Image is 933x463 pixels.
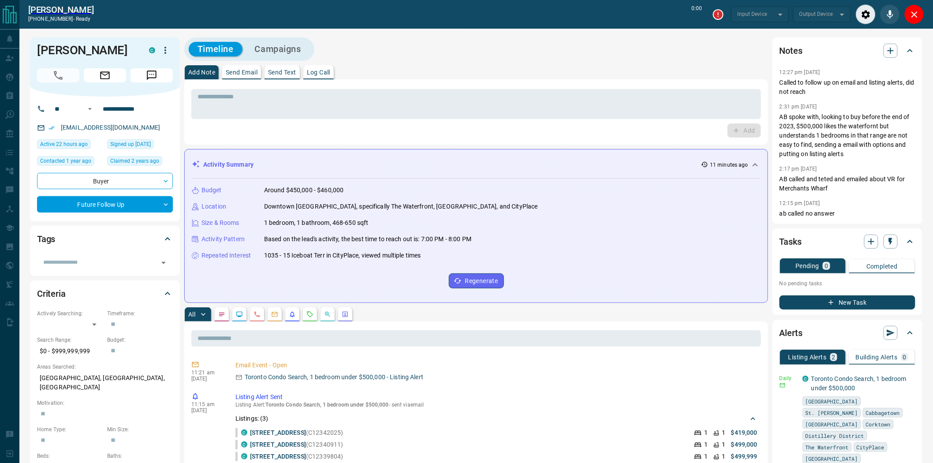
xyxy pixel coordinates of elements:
svg: Lead Browsing Activity [236,311,243,318]
span: Corktown [866,420,891,429]
p: Budget [202,186,222,195]
div: Buyer [37,173,173,189]
p: Send Email [226,69,258,75]
svg: Email [780,382,786,388]
p: 1 [722,452,726,461]
span: [GEOGRAPHIC_DATA] [806,397,858,406]
p: Add Note [188,69,215,75]
h2: Alerts [780,326,802,340]
div: condos.ca [149,47,155,53]
p: Daily [780,374,797,382]
p: (C12340911) [250,440,343,449]
button: Campaigns [246,42,310,56]
div: Tue Aug 01 2023 [107,156,173,168]
p: Motivation: [37,399,173,407]
p: 2 [832,354,836,360]
p: AB spoke with, looking to buy before the end of 2023, $500,000 likes the waterfornt but understan... [780,112,915,159]
div: condos.ca [241,453,247,459]
span: [GEOGRAPHIC_DATA] [806,454,858,463]
span: Cabbagetown [866,408,900,417]
span: [GEOGRAPHIC_DATA] [806,420,858,429]
div: Activity Summary11 minutes ago [192,157,761,173]
p: Email Event - Open [235,361,758,370]
p: Baths: [107,452,173,460]
p: 1 bedroom, 1 bathroom, 468-650 sqft [264,218,369,228]
span: Claimed 2 years ago [110,157,159,165]
span: Contacted 1 year ago [40,157,91,165]
p: Repeated Interest [202,251,251,260]
p: Around $450,000 - $460,000 [264,186,343,195]
p: Activity Summary [203,160,254,169]
a: [PERSON_NAME] [28,4,94,15]
p: Timeframe: [107,310,173,317]
div: Listings: (3) [235,411,758,427]
span: St. [PERSON_NAME] [806,408,858,417]
p: Listing Alert : - sent via email [235,402,758,408]
span: CityPlace [857,443,884,452]
h2: Notes [780,44,802,58]
p: $499,000 [731,440,758,449]
p: ab called no answer [780,209,915,218]
p: 2:17 pm [DATE] [780,166,817,172]
div: Tue Aug 12 2025 [37,139,103,152]
p: $0 - $999,999,999 [37,344,103,358]
p: 0 [825,263,828,269]
p: AB called and teted and emailed about VR for Merchants Wharf [780,175,915,193]
p: Pending [795,263,819,269]
svg: Calls [254,311,261,318]
div: Future Follow Up [37,196,173,213]
svg: Email Verified [49,125,55,131]
a: [STREET_ADDRESS] [250,453,306,460]
p: $499,999 [731,452,758,461]
p: 12:15 pm [DATE] [780,200,820,206]
p: Based on the lead's activity, the best time to reach out is: 7:00 PM - 8:00 PM [264,235,471,244]
div: condos.ca [802,376,809,382]
p: Search Range: [37,336,103,344]
a: Toronto Condo Search, 1 bedroom under $500,000 [811,375,907,392]
p: No pending tasks [780,277,915,290]
div: condos.ca [241,429,247,436]
a: [EMAIL_ADDRESS][DOMAIN_NAME] [61,124,160,131]
span: Active 22 hours ago [40,140,88,149]
p: Beds: [37,452,103,460]
button: Regenerate [449,273,504,288]
button: New Task [780,295,915,310]
h2: Tags [37,232,55,246]
p: Actively Searching: [37,310,103,317]
p: Budget: [107,336,173,344]
div: Notes [780,40,915,61]
span: The Waterfront [806,443,849,452]
p: Listing Alerts [788,354,827,360]
p: 0:00 [692,4,702,24]
p: [DATE] [191,376,222,382]
p: Send Text [268,69,296,75]
span: Email [84,68,126,82]
svg: Requests [306,311,313,318]
svg: Notes [218,311,225,318]
svg: Listing Alerts [289,311,296,318]
p: Completed [866,263,898,269]
p: 12:27 pm [DATE] [780,69,820,75]
p: Areas Searched: [37,363,173,371]
p: Activity Pattern [202,235,245,244]
a: [STREET_ADDRESS] [250,441,306,448]
p: 1 [705,440,708,449]
span: Distillery District [806,431,864,440]
p: [PHONE_NUMBER] - [28,15,94,23]
p: 11:21 am [191,370,222,376]
p: (C12339804) [250,452,343,461]
button: Timeline [189,42,243,56]
p: 0 [903,354,907,360]
p: 1 [722,428,726,437]
span: Message [131,68,173,82]
p: 11:15 am [191,401,222,407]
p: Toronto Condo Search, 1 bedroom under $500,000 - Listing Alert [245,373,423,382]
p: 2:31 pm [DATE] [780,104,817,110]
span: Toronto Condo Search, 1 bedroom under $500,000 [266,402,389,408]
h2: Criteria [37,287,66,301]
p: Called to follow up on email and listing alerts, did not reach [780,78,915,97]
p: All [188,311,195,317]
div: Tue Aug 24 2021 [107,139,173,152]
p: Size & Rooms [202,218,239,228]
